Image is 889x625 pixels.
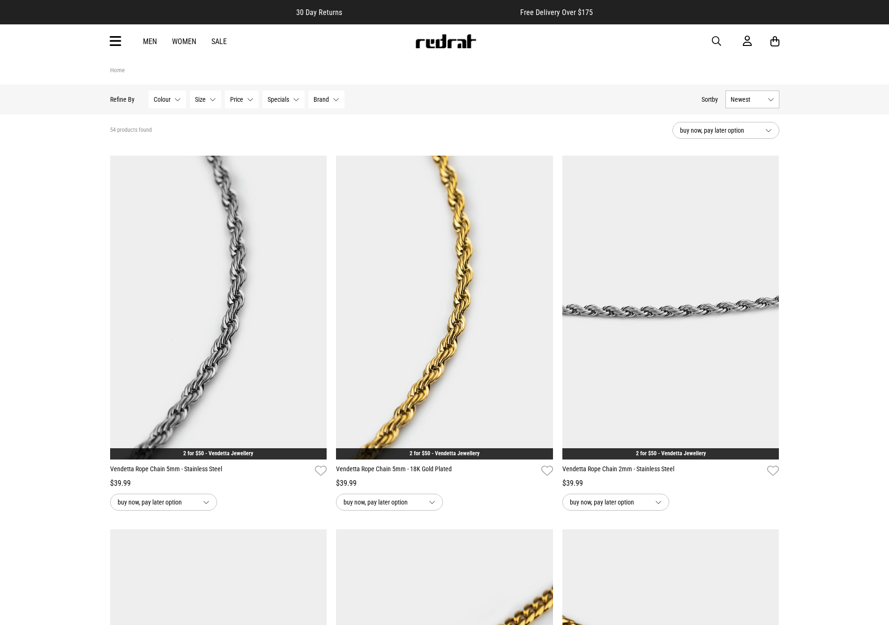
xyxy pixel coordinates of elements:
div: $39.99 [562,478,779,489]
span: Brand [314,96,329,103]
img: Redrat logo [415,34,477,48]
span: 30 Day Returns [296,8,342,17]
div: $39.99 [336,478,553,489]
a: Vendetta Rope Chain 5mm - 18K Gold Plated [336,464,538,478]
span: Price [230,96,243,103]
button: Sortby [702,94,718,105]
a: Vendetta Rope Chain 5mm - Stainless Steel [110,464,312,478]
img: Vendetta Rope Chain 5mm - 18k Gold Plated in Gold [336,156,553,459]
a: Sale [211,37,227,46]
span: buy now, pay later option [344,497,421,508]
span: Newest [731,96,764,103]
button: buy now, pay later option [336,494,443,511]
button: Price [225,90,259,108]
a: Vendetta Rope Chain 2mm - Stainless Steel [562,464,764,478]
iframe: Customer reviews powered by Trustpilot [361,8,501,17]
img: Vendetta Rope Chain 5mm - Stainless Steel in Silver [110,156,327,459]
span: by [712,96,718,103]
p: Refine By [110,96,134,103]
span: buy now, pay later option [570,497,648,508]
a: 2 for $50 - Vendetta Jewellery [636,450,706,457]
img: Vendetta Rope Chain 2mm - Stainless Steel in Silver [562,156,779,459]
span: Colour [154,96,171,103]
span: Free Delivery Over $175 [520,8,593,17]
div: $39.99 [110,478,327,489]
span: buy now, pay later option [118,497,195,508]
a: 2 for $50 - Vendetta Jewellery [183,450,253,457]
span: Size [195,96,206,103]
button: Brand [308,90,344,108]
span: 54 products found [110,127,152,134]
button: Specials [262,90,305,108]
a: 2 for $50 - Vendetta Jewellery [410,450,479,457]
button: Colour [149,90,186,108]
span: Specials [268,96,289,103]
button: buy now, pay later option [562,494,669,511]
a: Women [172,37,196,46]
button: Newest [725,90,779,108]
span: buy now, pay later option [680,125,758,136]
button: Size [190,90,221,108]
a: Home [110,67,125,74]
button: buy now, pay later option [110,494,217,511]
button: buy now, pay later option [672,122,779,139]
a: Men [143,37,157,46]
